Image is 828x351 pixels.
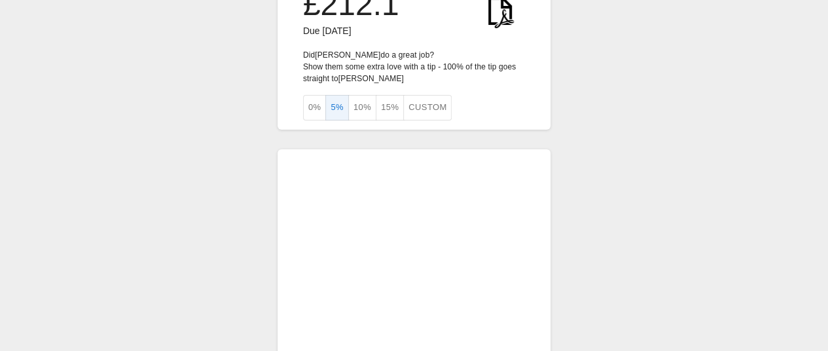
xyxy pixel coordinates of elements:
button: 15% [376,95,404,120]
button: 5% [325,95,349,120]
button: 10% [348,95,376,120]
p: Did [PERSON_NAME] do a great job? Show them some extra love with a tip - 100% of the tip goes str... [303,49,525,84]
button: 0% [303,95,327,120]
button: Custom [403,95,452,120]
span: Due [DATE] [303,26,351,36]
